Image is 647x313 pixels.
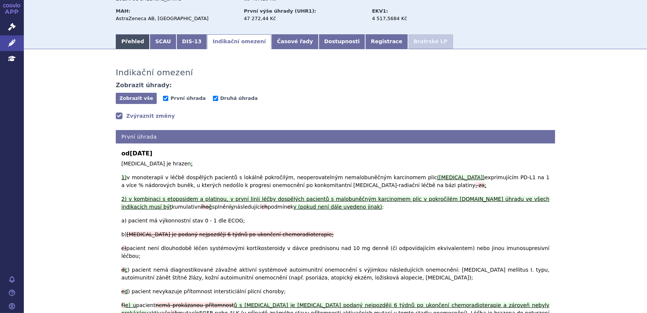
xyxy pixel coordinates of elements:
[125,267,128,273] ins: c
[271,34,319,49] a: Časové řady
[125,288,128,294] ins: d
[372,8,388,14] strong: EKV1:
[209,204,212,210] ins: ě
[121,161,191,167] span: [MEDICAL_DATA] je hrazen
[116,130,555,144] h4: První úhrada
[127,174,437,180] span: v monoterapii v léčbě dospělých pacientů s lokálně pokročilým, neoperovatelným nemalobuněčným kar...
[475,182,485,188] del: , za
[121,267,125,273] del: d
[231,204,234,210] ins: y
[163,96,168,101] input: První úhrada
[212,204,229,210] span: splněn
[170,95,205,101] span: První úhrada
[121,302,125,308] del: f)
[116,34,150,49] a: Přehled
[244,8,316,14] strong: První výše úhrady (UHR1):
[244,15,365,22] div: 47 272,44 Kč
[261,204,268,210] del: ch
[116,8,130,14] strong: MAH:
[287,204,291,210] del: e
[372,15,456,22] div: 4 517,5684 Kč
[213,96,218,101] input: Druhá úhrada
[220,95,258,101] span: Druhá úhrada
[201,204,208,210] del: ího
[268,204,287,210] span: podmín
[319,34,366,49] a: Dostupnosti
[229,204,231,210] del: í
[121,245,549,259] span: pacient není dlouhodobě léčen systémovými kortikosteroidy v dávce prednisonu nad 10 mg denně (či ...
[116,68,193,78] h3: Indikační omezení
[121,204,384,237] span: : a) pacient má výkonnostní stav 0 - 1 dle ECOG; b)
[290,204,293,210] span: k
[293,204,382,210] ins: y (pokud není dále uvedeno jinak)
[125,302,136,308] ins: e) u
[234,204,261,210] span: následující
[116,93,157,104] button: Zobrazit vše
[128,288,286,294] span: ) pacient nevykazuje přítomnost intersticiální plicní choroby;
[365,34,408,49] a: Registrace
[437,174,485,180] ins: ([MEDICAL_DATA])
[130,150,152,157] span: [DATE]
[121,267,549,281] span: ) pacient nemá diagnostikované závažné aktivní systémové autoimunitní onemocnění s výjimkou násle...
[150,34,176,49] a: SCAU
[119,95,153,101] span: Zobrazit vše
[116,82,172,89] h4: Zobrazit úhrady:
[121,182,549,210] ins: ; 2) v kombinaci s etoposidem a platinou, v první linii léčby dospělých pacientů s malobuněčným k...
[172,204,201,210] span: kumulativn
[176,34,207,49] a: DIS-13
[156,302,234,308] del: nemá prokázanou přítomnost
[121,231,334,251] del: [MEDICAL_DATA] je podaný nejpozději 6 týdnů po ukončení chemoradioterapie; c)
[207,34,271,49] a: Indikační omezení
[121,288,125,294] del: e
[116,112,175,120] a: Zvýraznit změny
[121,149,549,158] b: od
[116,15,237,22] div: AstraZeneca AB, [GEOGRAPHIC_DATA]
[136,302,156,308] span: pacient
